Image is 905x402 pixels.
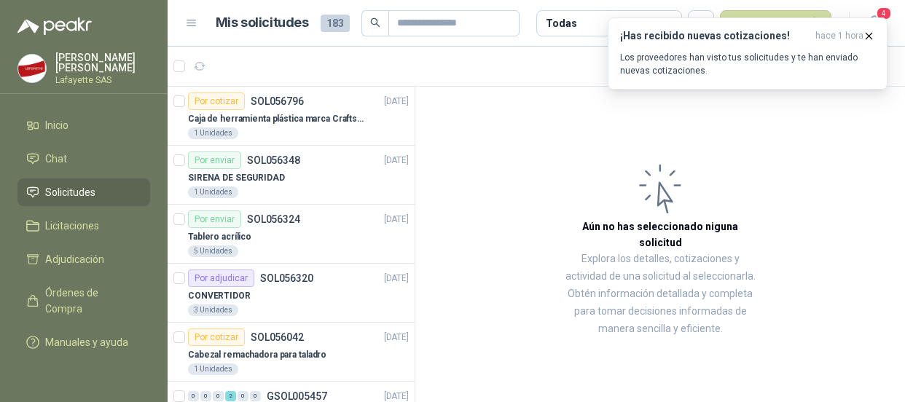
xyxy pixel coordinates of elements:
[168,87,415,146] a: Por cotizarSOL056796[DATE] Caja de herramienta plástica marca Craftsman de 26 pulgadas color rojo...
[188,391,199,401] div: 0
[561,251,759,338] p: Explora los detalles, cotizaciones y actividad de una solicitud al seleccionarla. Obtén informaci...
[260,273,313,283] p: SOL056320
[45,117,68,133] span: Inicio
[546,15,576,31] div: Todas
[247,214,300,224] p: SOL056324
[384,95,409,109] p: [DATE]
[200,391,211,401] div: 0
[45,251,104,267] span: Adjudicación
[168,264,415,323] a: Por adjudicarSOL056320[DATE] CONVERTIDOR3 Unidades
[188,127,238,139] div: 1 Unidades
[384,154,409,167] p: [DATE]
[45,151,67,167] span: Chat
[17,328,150,356] a: Manuales y ayuda
[620,51,875,77] p: Los proveedores han visto tus solicitudes y te han enviado nuevas cotizaciones.
[55,76,150,84] p: Lafayette SAS
[251,332,304,342] p: SOL056042
[188,363,238,375] div: 1 Unidades
[561,218,759,251] h3: Aún no has seleccionado niguna solicitud
[17,178,150,206] a: Solicitudes
[168,205,415,264] a: Por enviarSOL056324[DATE] Tablero acrílico5 Unidades
[17,111,150,139] a: Inicio
[250,391,261,401] div: 0
[321,15,350,32] span: 183
[251,96,304,106] p: SOL056796
[188,210,241,228] div: Por enviar
[720,10,831,36] button: Nueva solicitud
[225,391,236,401] div: 2
[384,272,409,285] p: [DATE]
[17,245,150,273] a: Adjudicación
[188,245,238,257] div: 5 Unidades
[876,7,892,20] span: 4
[213,391,224,401] div: 0
[608,17,888,90] button: ¡Has recibido nuevas cotizaciones!hace 1 hora Los proveedores han visto tus solicitudes y te han ...
[17,212,150,240] a: Licitaciones
[267,391,327,401] p: GSOL005457
[17,279,150,323] a: Órdenes de Compra
[188,348,326,362] p: Cabezal remachadora para taladro
[45,334,128,350] span: Manuales y ayuda
[188,171,285,185] p: SIRENA DE SEGURIDAD
[55,52,150,73] p: [PERSON_NAME] [PERSON_NAME]
[188,112,369,126] p: Caja de herramienta plástica marca Craftsman de 26 pulgadas color rojo y nego
[188,186,238,198] div: 1 Unidades
[17,17,92,35] img: Logo peakr
[815,30,863,42] span: hace 1 hora
[45,285,136,317] span: Órdenes de Compra
[188,230,251,244] p: Tablero acrílico
[188,151,241,169] div: Por enviar
[18,55,46,82] img: Company Logo
[370,17,380,28] span: search
[188,289,251,303] p: CONVERTIDOR
[168,323,415,382] a: Por cotizarSOL056042[DATE] Cabezal remachadora para taladro1 Unidades
[17,145,150,173] a: Chat
[188,328,245,346] div: Por cotizar
[247,155,300,165] p: SOL056348
[384,331,409,344] p: [DATE]
[188,304,238,316] div: 3 Unidades
[45,184,95,200] span: Solicitudes
[861,10,888,36] button: 4
[620,30,810,42] h3: ¡Has recibido nuevas cotizaciones!
[168,146,415,205] a: Por enviarSOL056348[DATE] SIRENA DE SEGURIDAD1 Unidades
[188,92,245,110] div: Por cotizar
[216,12,309,33] h1: Mis solicitudes
[188,269,254,287] div: Por adjudicar
[384,213,409,226] p: [DATE]
[238,391,248,401] div: 0
[45,218,99,234] span: Licitaciones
